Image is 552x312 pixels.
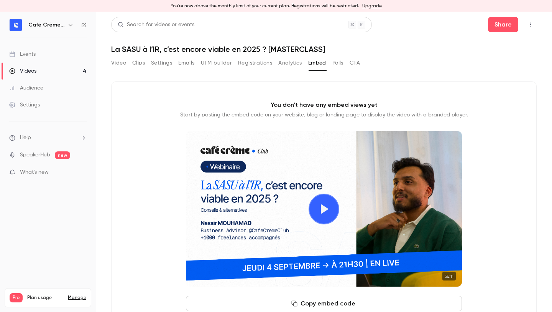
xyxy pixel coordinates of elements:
button: Clips [132,57,145,69]
button: Embed [308,57,326,69]
p: You don't have any embed views yet [271,100,378,110]
button: Top Bar Actions [524,18,537,31]
a: Manage [68,295,86,301]
div: Audience [9,84,43,92]
button: UTM builder [201,57,232,69]
span: Plan usage [27,295,63,301]
button: Settings [151,57,172,69]
h1: La SASU à l’IR, c’est encore viable en 2025 ? [MASTERCLASS] [111,45,537,54]
button: Analytics [278,57,302,69]
button: Emails [178,57,194,69]
a: SpeakerHub [20,151,50,159]
div: Settings [9,101,40,109]
time: 58:11 [442,272,456,280]
img: Café Crème Club [10,19,22,31]
div: Videos [9,67,36,75]
span: Help [20,134,31,142]
button: Polls [332,57,343,69]
button: Play video [309,194,339,224]
span: What's new [20,168,49,176]
span: Pro [10,293,23,302]
span: new [55,151,70,159]
li: help-dropdown-opener [9,134,87,142]
button: Registrations [238,57,272,69]
div: Events [9,50,36,58]
button: CTA [350,57,360,69]
section: Cover [186,131,462,287]
div: Search for videos or events [118,21,194,29]
h6: Café Crème Club [28,21,64,29]
a: Upgrade [362,3,382,9]
button: Share [488,17,518,32]
p: Start by pasting the embed code on your website, blog or landing page to display the video with a... [180,111,468,119]
button: Video [111,57,126,69]
button: Copy embed code [186,296,462,311]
